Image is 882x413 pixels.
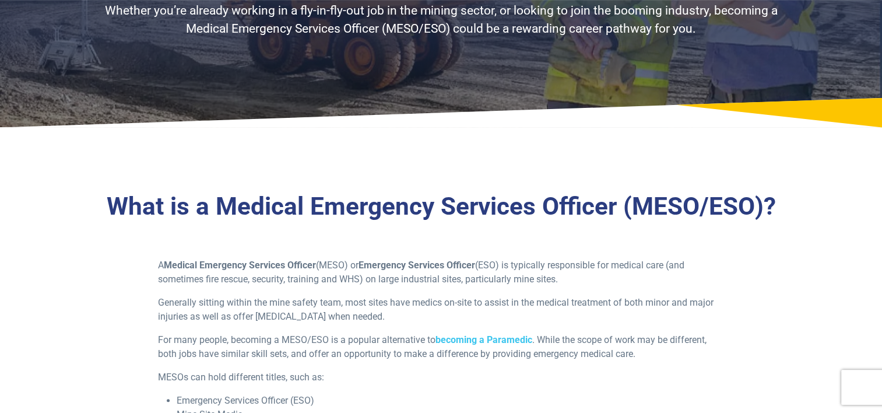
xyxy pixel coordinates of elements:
li: Emergency Services Officer (ESO) [177,394,724,408]
p: A (MESO) or (ESO) is typically responsible for medical care (and sometimes fire rescue, security,... [158,258,724,286]
h3: What is a Medical Emergency Services Officer (MESO/ESO)? [100,192,782,222]
a: becoming a Paramedic [435,334,532,345]
strong: Medical Emergency Services Officer [164,260,316,271]
p: Whether you’re already working in a fly-in-fly-out job in the mining sector, or looking to join t... [100,2,782,38]
p: MESOs can hold different titles, such as: [158,370,724,384]
p: Generally sitting within the mine safety team, most sites have medics on-site to assist in the me... [158,296,724,324]
strong: Emergency Services Officer [359,260,475,271]
p: For many people, becoming a MESO/ESO is a popular alternative to . While the scope of work may be... [158,333,724,361]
